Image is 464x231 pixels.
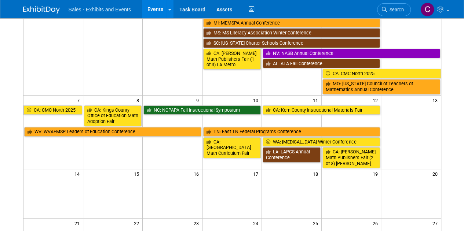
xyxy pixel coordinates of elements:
[24,127,201,137] a: WV: WVAEMSP Leaders of Education Conference
[387,7,404,12] span: Search
[69,7,131,12] span: Sales - Exhibits and Events
[203,49,261,70] a: CA: [PERSON_NAME] Math Publishers Fair (1 of 3) LA Metro
[372,96,381,105] span: 12
[432,169,441,178] span: 20
[263,105,380,115] a: CA: Kern County Instructional Materials Fair
[372,219,381,228] span: 26
[23,6,60,14] img: ExhibitDay
[193,219,202,228] span: 23
[263,147,321,162] a: LA: LAPCS Annual Conference
[312,96,321,105] span: 11
[193,169,202,178] span: 16
[372,169,381,178] span: 19
[203,28,380,38] a: MS: MS Literacy Association Winter Conference
[196,96,202,105] span: 9
[136,96,142,105] span: 8
[74,169,83,178] span: 14
[432,96,441,105] span: 13
[143,105,261,115] a: NC: NCPAPA Fall Instructional Symposium
[203,127,380,137] a: TN: East TN Federal Programs Conference
[322,147,380,168] a: CA: [PERSON_NAME] Math Publishers Fair (2 of 3) [PERSON_NAME]
[133,219,142,228] span: 22
[252,96,262,105] span: 10
[432,219,441,228] span: 27
[420,3,434,16] img: Christine Lurz
[84,105,142,126] a: CA: Kings County Office of Education Math Adoption Fair
[263,137,380,147] a: WA: [MEDICAL_DATA] Winter Conference
[263,49,440,58] a: NV: NASB Annual Conference
[377,3,411,16] a: Search
[322,79,440,94] a: MO: [US_STATE] Council of Teachers of Mathematics Annual Conference
[203,137,261,158] a: CA: [GEOGRAPHIC_DATA] Math Curriculum Fair
[322,69,441,78] a: CA: CMC North 2025
[252,169,262,178] span: 17
[203,18,380,28] a: MI: MEMSPA Annual Conference
[76,96,83,105] span: 7
[74,219,83,228] span: 21
[312,169,321,178] span: 18
[252,219,262,228] span: 24
[263,59,380,68] a: AL: ALA Fall Conference
[312,219,321,228] span: 25
[203,38,380,48] a: SC: [US_STATE] Charter Schools Conference
[23,105,82,115] a: CA: CMC North 2025
[133,169,142,178] span: 15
